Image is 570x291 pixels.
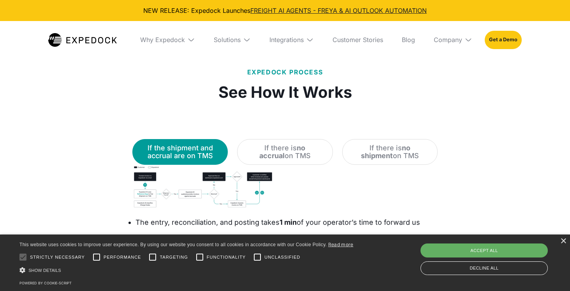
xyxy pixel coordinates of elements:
strong: 1 min [280,218,297,226]
div: Decline all [420,261,548,275]
span: Show details [28,268,61,273]
strong: References Keys [187,234,245,242]
a: Read more [328,242,354,247]
div: Accept all [420,243,548,257]
div: Why Expedock [134,21,201,58]
a: open lightbox [132,165,274,209]
div: Close [560,238,566,244]
strong: no accrual [259,144,306,160]
div: Integrations [269,36,304,44]
a: Get a Demo [485,31,522,49]
div: If the shipment and accrual are on TMS [142,144,218,160]
span: Targeting [160,254,188,261]
a: FREIGHT AI AGENTS - FREYA & AI OUTLOOK AUTOMATION [250,7,427,14]
span: Strictly necessary [30,254,85,261]
a: Powered by cookie-script [19,281,72,285]
div: Company [427,21,479,58]
span: Functionality [207,254,246,261]
li: The entry, reconciliation, and posting takes of your operator’s time to forward us [135,217,450,228]
div: Company [434,36,462,44]
div: If there is on TMS [352,144,428,160]
div: If there is on TMS [247,144,323,160]
a: Customer Stories [326,21,389,58]
li: Expedock uses to find the right shipments on your Transportation Management System. [135,232,450,256]
h2: See How It Works [218,83,352,102]
div: Solutions [208,21,257,58]
div: Solutions [214,36,241,44]
span: This website uses cookies to improve user experience. By using our website you consent to all coo... [19,242,327,247]
div: Why Expedock [140,36,185,44]
div: Show details [19,266,354,274]
iframe: Chat Widget [531,254,570,291]
span: Unclassified [264,254,300,261]
div: NEW RELEASE: Expedock Launches [6,6,564,15]
span: Performance [104,254,141,261]
p: Expedock Process [247,67,323,77]
strong: no shipment [361,144,410,160]
div: Integrations [263,21,320,58]
a: Blog [396,21,421,58]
